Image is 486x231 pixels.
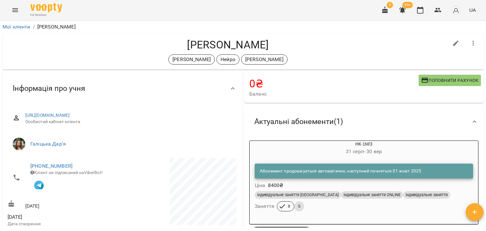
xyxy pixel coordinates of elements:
[250,141,478,156] div: НК-1М/3
[30,13,62,17] span: For Business
[8,3,23,18] button: Menu
[268,182,283,189] p: 8400 ₴
[6,199,122,210] div: [DATE]
[467,4,478,16] button: UA
[30,3,62,12] img: Voopty Logo
[452,6,460,15] img: avatar_s.png
[241,54,288,65] div: [PERSON_NAME]
[254,117,343,127] span: Актуальні абонементи ( 1 )
[25,119,232,125] span: Особистий кабінет клієнта
[168,54,215,65] div: [PERSON_NAME]
[346,148,382,154] span: 31 серп - 30 вер
[255,181,265,190] h6: Ціна
[294,203,304,209] span: 5
[221,56,235,63] p: Нейро
[30,170,103,175] span: Клієнт не підписаний на ViberBot!
[216,54,240,65] div: Нейро
[245,56,283,63] p: [PERSON_NAME]
[250,141,478,219] button: НК-1М/331 серп- 30 верАбонемент продовжується автоматично, наступний почнеться 01 жовт 2025Ціна84...
[284,203,294,209] span: 8
[387,2,393,8] span: 8
[30,176,47,193] button: Клієнт підписаний на VooptyBot
[402,2,413,8] span: 99+
[8,38,448,51] h4: [PERSON_NAME]
[403,192,450,198] span: індивідуальне заняття
[255,202,274,211] h6: Заняття
[421,77,478,84] span: Поповнити рахунок
[341,192,403,198] span: індивідуальне заняття ONLINE
[3,24,30,30] a: Мої клієнти
[3,23,483,31] nav: breadcrumb
[469,7,476,13] span: UA
[260,165,421,177] div: Абонемент продовжується автоматично, наступний почнеться 01 жовт 2025
[30,163,72,169] a: [PHONE_NUMBER]
[172,56,211,63] p: [PERSON_NAME]
[30,141,66,147] a: Галіцька Дар'я
[25,113,70,118] a: [URL][DOMAIN_NAME]
[34,181,44,190] img: Telegram
[244,105,483,138] div: Актуальні абонементи(1)
[13,138,25,150] img: Галіцька Дар'я
[249,77,419,90] h4: 0 ₴
[419,75,481,86] button: Поповнити рахунок
[8,221,121,227] p: Дата створення
[3,72,242,105] div: Інформація про учня
[37,23,76,31] p: [PERSON_NAME]
[13,84,85,93] span: Інформація про учня
[255,192,341,198] span: індивідуальне заняття [GEOGRAPHIC_DATA]
[8,213,121,221] span: [DATE]
[33,23,35,31] li: /
[249,90,419,98] span: Баланс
